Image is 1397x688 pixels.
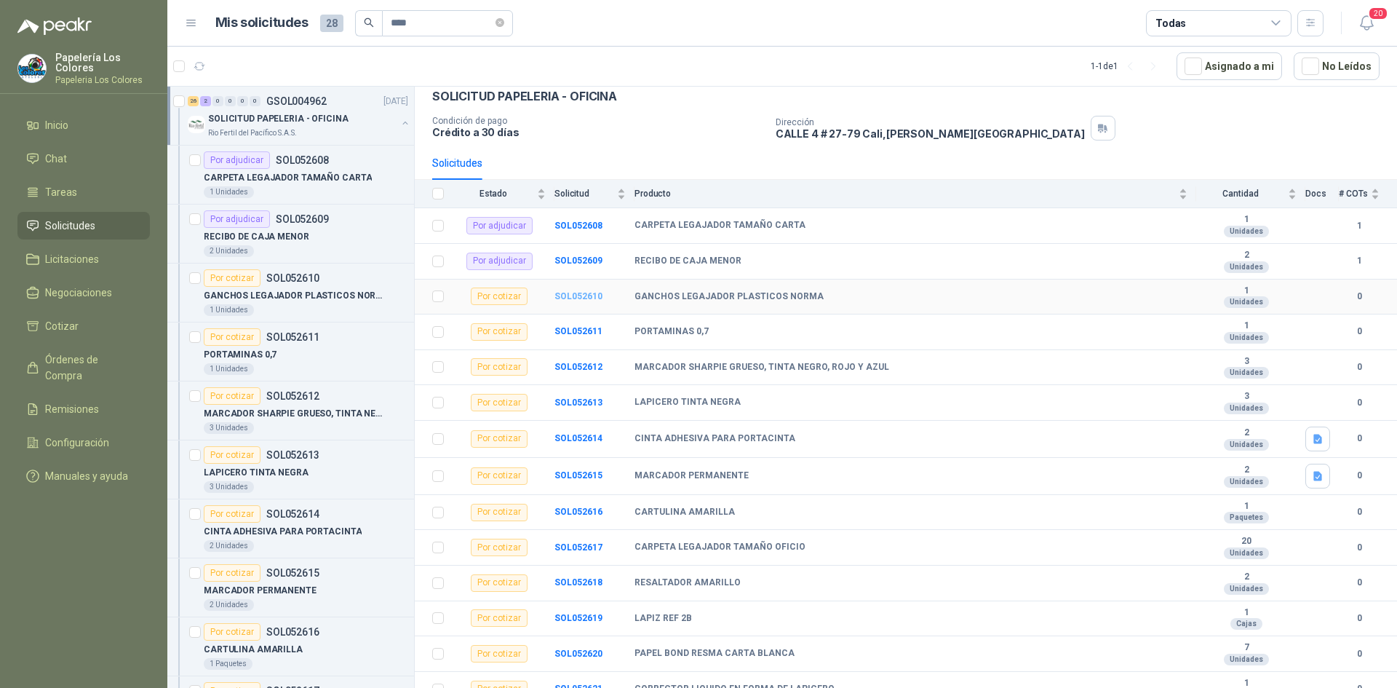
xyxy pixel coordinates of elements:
b: SOL052620 [554,649,602,659]
div: 1 Unidades [204,304,254,316]
div: Todas [1155,15,1186,31]
div: Por cotizar [471,323,528,341]
p: CARPETA LEGAJADOR TAMAÑO CARTA [204,171,372,185]
b: LAPIZ REF 2B [634,613,692,625]
a: SOL052615 [554,470,602,481]
b: LAPICERO TINTA NEGRA [634,397,741,408]
p: SOL052615 [266,568,319,578]
b: 2 [1196,427,1297,439]
div: 3 Unidades [204,481,254,493]
b: 1 [1196,285,1297,297]
p: SOL052612 [266,391,319,401]
b: 20 [1196,536,1297,547]
a: Por cotizarSOL052611PORTAMINAS 0,71 Unidades [167,323,414,381]
a: Cotizar [17,312,150,340]
span: Negociaciones [45,285,112,301]
span: Configuración [45,435,109,451]
a: SOL052610 [554,291,602,301]
span: # COTs [1339,189,1368,199]
a: Inicio [17,111,150,139]
p: Crédito a 30 días [432,126,764,138]
b: CARPETA LEGAJADOR TAMAÑO OFICIO [634,542,805,553]
div: Por cotizar [204,269,260,287]
div: Por cotizar [471,504,528,521]
span: Remisiones [45,401,99,417]
a: Por cotizarSOL052610GANCHOS LEGAJADOR PLASTICOS NORMA1 Unidades [167,264,414,323]
button: No Leídos [1294,52,1380,80]
th: Producto [634,180,1196,208]
a: Licitaciones [17,245,150,273]
a: Remisiones [17,395,150,423]
span: close-circle [495,16,504,30]
a: Por adjudicarSOL052609RECIBO DE CAJA MENOR2 Unidades [167,205,414,264]
a: SOL052608 [554,221,602,231]
div: Por cotizar [204,505,260,523]
b: 0 [1339,647,1380,661]
b: MARCADOR SHARPIE GRUESO, TINTA NEGRO, ROJO Y AZUL [634,362,889,373]
p: SOL052609 [276,214,329,224]
b: 0 [1339,576,1380,590]
a: Negociaciones [17,279,150,307]
span: Cotizar [45,318,79,334]
div: Por cotizar [471,358,528,376]
div: Cajas [1230,618,1262,630]
span: Inicio [45,117,68,133]
div: Unidades [1224,296,1269,308]
p: PORTAMINAS 0,7 [204,348,276,362]
b: 0 [1339,505,1380,519]
b: 0 [1339,469,1380,483]
b: SOL052614 [554,433,602,443]
p: CINTA ADHESIVA PARA PORTACINTA [204,525,362,539]
a: Por adjudicarSOL052608CARPETA LEGAJADOR TAMAÑO CARTA1 Unidades [167,146,414,205]
div: 0 [212,96,223,106]
a: SOL052616 [554,507,602,517]
b: CARPETA LEGAJADOR TAMAÑO CARTA [634,220,805,232]
b: 7 [1196,642,1297,654]
div: Por adjudicar [466,253,533,270]
b: SOL052611 [554,326,602,336]
div: Unidades [1224,439,1269,451]
p: Papeleria Los Colores [55,76,150,84]
img: Company Logo [18,55,46,82]
b: PORTAMINAS 0,7 [634,326,709,338]
a: SOL052619 [554,613,602,623]
span: Tareas [45,184,77,200]
div: Por cotizar [471,394,528,411]
b: 3 [1196,391,1297,403]
p: SOLICITUD PAPELERIA - OFICINA [432,89,617,104]
p: LAPICERO TINTA NEGRA [204,466,309,480]
span: close-circle [495,18,504,27]
a: Chat [17,145,150,173]
div: Por cotizar [204,623,260,641]
div: 0 [250,96,260,106]
a: Solicitudes [17,212,150,240]
span: Cantidad [1196,189,1285,199]
div: 1 Unidades [204,186,254,198]
b: 0 [1339,612,1380,625]
a: SOL052613 [554,398,602,408]
b: 2 [1196,250,1297,261]
b: 1 [1339,254,1380,268]
span: Manuales y ayuda [45,468,128,484]
b: RECIBO DE CAJA MENOR [634,256,741,267]
p: SOL052610 [266,273,319,283]
p: GANCHOS LEGAJADOR PLASTICOS NORMA [204,289,385,303]
a: SOL052618 [554,577,602,588]
div: Por cotizar [471,539,528,556]
div: Por adjudicar [204,151,270,169]
span: Solicitudes [45,218,95,234]
a: SOL052617 [554,542,602,553]
p: SOLICITUD PAPELERIA - OFICINA [208,112,349,126]
div: Unidades [1224,547,1269,559]
th: Solicitud [554,180,634,208]
div: Por cotizar [471,430,528,448]
a: Por cotizarSOL052615MARCADOR PERMANENTE2 Unidades [167,558,414,617]
div: 1 - 1 de 1 [1091,55,1165,78]
p: SOL052608 [276,155,329,165]
div: Unidades [1224,261,1269,273]
b: 0 [1339,360,1380,374]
